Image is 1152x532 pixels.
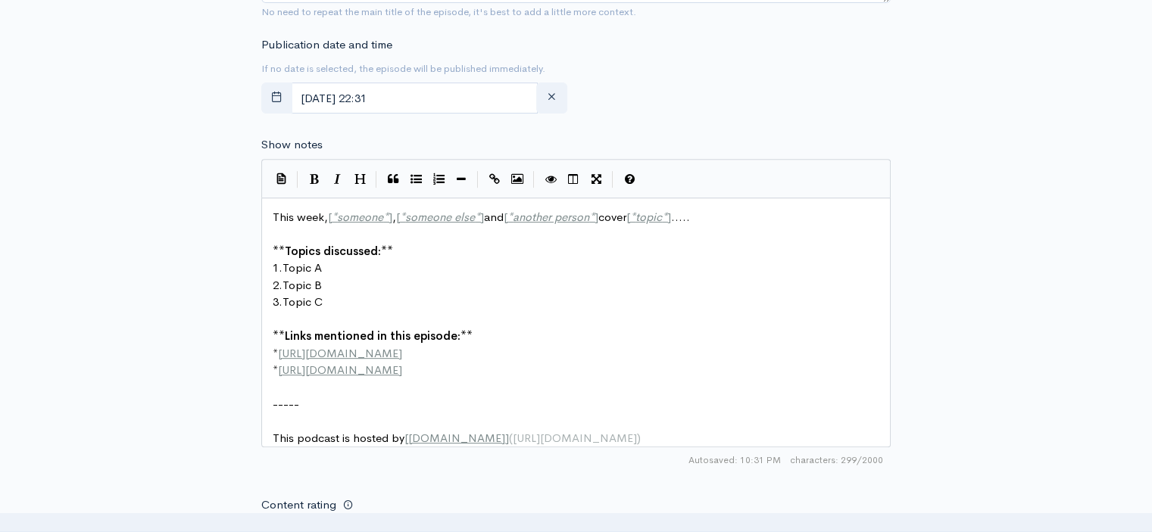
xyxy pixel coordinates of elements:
small: No need to repeat the main title of the episode, it's best to add a little more context. [261,5,636,18]
span: ] [480,210,484,224]
span: topic [635,210,662,224]
span: Links mentioned in this episode: [285,328,460,343]
button: Markdown Guide [618,168,641,191]
span: [URL][DOMAIN_NAME] [278,346,402,360]
span: another person [513,210,589,224]
span: [ [504,210,507,224]
span: ] [505,431,509,445]
span: Topic B [283,278,322,292]
button: Insert Image [506,168,529,191]
span: [ [396,210,400,224]
span: someone else [405,210,475,224]
span: ) [637,431,641,445]
span: Topic A [283,260,322,275]
span: [ [404,431,408,445]
small: If no date is selected, the episode will be published immediately. [261,62,545,75]
button: Generic List [404,168,427,191]
span: ] [667,210,671,224]
label: Publication date and time [261,36,392,54]
span: ] [595,210,598,224]
i: | [376,171,377,188]
i: | [533,171,535,188]
i: | [297,171,298,188]
span: ] [389,210,392,224]
button: Numbered List [427,168,450,191]
span: ( [509,431,513,445]
label: Content rating [261,490,336,521]
button: Toggle Fullscreen [585,168,607,191]
i: | [477,171,479,188]
button: clear [536,82,567,114]
label: Show notes [261,136,323,154]
span: 299/2000 [790,453,883,467]
button: Insert Horizontal Line [450,168,473,191]
span: [DOMAIN_NAME] [408,431,505,445]
span: This week, , and cover ..... [273,210,690,224]
button: Italic [326,168,348,191]
button: Heading [348,168,371,191]
button: Insert Show Notes Template [270,166,292,189]
span: Topic C [283,294,323,309]
span: Autosaved: 10:31 PM [688,453,781,467]
span: 3. [273,294,283,309]
span: [URL][DOMAIN_NAME] [278,362,402,377]
span: [URL][DOMAIN_NAME] [513,431,637,445]
span: Topics discussed: [285,244,381,258]
button: Create Link [483,168,506,191]
span: someone [337,210,383,224]
i: | [612,171,613,188]
span: ----- [273,397,299,411]
button: toggle [261,82,292,114]
span: 2. [273,278,283,292]
button: Quote [382,168,404,191]
button: Toggle Side by Side [562,168,585,191]
button: Bold [303,168,326,191]
button: Toggle Preview [539,168,562,191]
span: [ [626,210,630,224]
span: This podcast is hosted by [273,431,641,445]
span: 1. [273,260,283,275]
span: [ [328,210,332,224]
